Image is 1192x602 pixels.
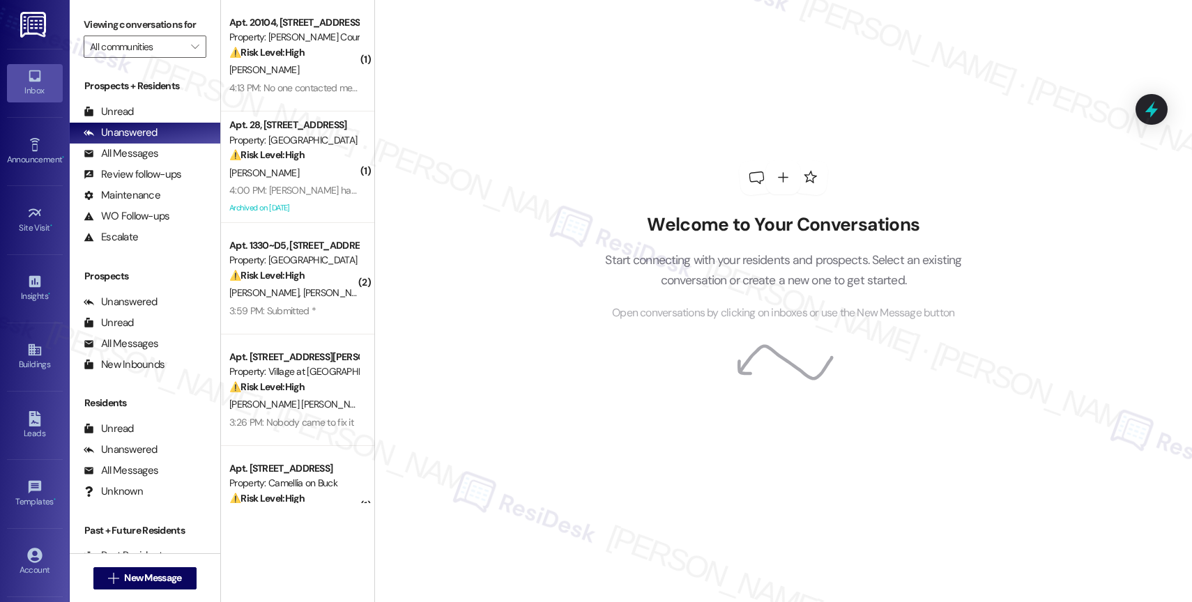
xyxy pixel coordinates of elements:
[229,350,358,364] div: Apt. [STREET_ADDRESS][PERSON_NAME]
[84,548,168,563] div: Past Residents
[108,573,119,584] i: 
[84,209,169,224] div: WO Follow-ups
[584,250,983,290] p: Start connecting with your residents and prospects. Select an existing conversation or create a n...
[84,422,134,436] div: Unread
[229,304,316,317] div: 3:59 PM: Submitted *
[229,398,375,410] span: [PERSON_NAME] [PERSON_NAME]
[7,201,63,239] a: Site Visit •
[612,304,954,322] span: Open conversations by clicking on inboxes or use the New Message button
[229,167,299,179] span: [PERSON_NAME]
[50,221,52,231] span: •
[7,475,63,513] a: Templates •
[229,269,305,281] strong: ⚠️ Risk Level: High
[229,364,358,379] div: Property: Village at [GEOGRAPHIC_DATA]
[7,338,63,376] a: Buildings
[229,286,303,299] span: [PERSON_NAME]
[70,269,220,284] div: Prospects
[84,295,158,309] div: Unanswered
[84,188,160,203] div: Maintenance
[229,46,305,59] strong: ⚠️ Risk Level: High
[229,476,358,491] div: Property: Camellia on Buck
[229,416,353,429] div: 3:26 PM: Nobody came to fix it
[84,442,158,457] div: Unanswered
[229,253,358,268] div: Property: [GEOGRAPHIC_DATA]
[584,214,983,236] h2: Welcome to Your Conversations
[70,523,220,538] div: Past + Future Residents
[84,167,181,182] div: Review follow-ups
[228,199,360,217] div: Archived on [DATE]
[229,82,961,94] div: 4:13 PM: No one contacted me to schedule. I was not home when maintenance came out so my ESA coul...
[191,41,199,52] i: 
[20,12,49,38] img: ResiDesk Logo
[229,380,305,393] strong: ⚠️ Risk Level: High
[84,125,158,140] div: Unanswered
[90,36,184,58] input: All communities
[229,238,358,253] div: Apt. 1330~D5, [STREET_ADDRESS]
[70,79,220,93] div: Prospects + Residents
[93,567,197,589] button: New Message
[124,571,181,585] span: New Message
[48,289,50,299] span: •
[7,543,63,581] a: Account
[229,492,305,504] strong: ⚠️ Risk Level: High
[54,495,56,504] span: •
[84,484,143,499] div: Unknown
[303,286,372,299] span: [PERSON_NAME]
[84,463,158,478] div: All Messages
[7,270,63,307] a: Insights •
[84,14,206,36] label: Viewing conversations for
[229,461,358,476] div: Apt. [STREET_ADDRESS]
[229,30,358,45] div: Property: [PERSON_NAME] Court
[84,230,138,245] div: Escalate
[84,316,134,330] div: Unread
[84,357,165,372] div: New Inbounds
[229,148,305,161] strong: ⚠️ Risk Level: High
[84,105,134,119] div: Unread
[62,153,64,162] span: •
[84,146,158,161] div: All Messages
[7,64,63,102] a: Inbox
[229,63,299,76] span: [PERSON_NAME]
[229,133,358,148] div: Property: [GEOGRAPHIC_DATA]
[7,407,63,445] a: Leads
[229,15,358,30] div: Apt. 20104, [STREET_ADDRESS]
[229,118,358,132] div: Apt. 28, [STREET_ADDRESS]
[84,337,158,351] div: All Messages
[70,396,220,410] div: Residents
